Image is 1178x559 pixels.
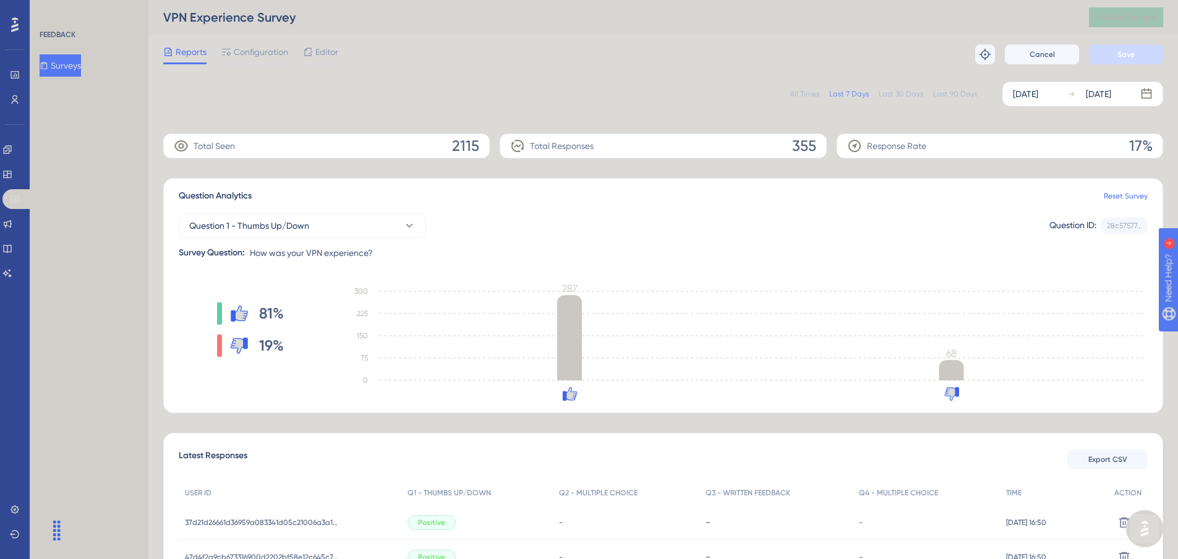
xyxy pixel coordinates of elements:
span: 19% [259,336,284,356]
span: How was your VPN experience? [250,245,373,260]
div: VPN Experience Survey [163,9,1058,26]
tspan: 225 [357,309,368,318]
span: [DATE] 16:50 [1006,518,1046,527]
span: Total Responses [530,139,594,153]
span: Question Analytics [179,189,252,203]
div: Survey Question: [179,245,245,260]
span: Question 1 - Thumbs Up/Down [189,218,309,233]
div: Question ID: [1049,218,1096,234]
span: Configuration [234,45,288,59]
span: Response Rate [867,139,926,153]
span: USER ID [185,488,211,498]
tspan: 68 [946,348,957,359]
div: FEEDBACK [40,30,75,40]
div: [DATE] [1086,87,1111,101]
button: Save [1089,45,1163,64]
span: Reports [176,45,207,59]
div: 28c57577... [1107,221,1142,231]
span: - [559,518,563,527]
button: Export CSV [1067,450,1148,469]
span: 2115 [452,136,479,156]
span: Q2 - MULTIPLE CHOICE [559,488,638,498]
span: 17% [1129,136,1153,156]
span: 81% [259,304,284,323]
span: Positive [418,518,445,527]
tspan: 150 [357,331,368,340]
span: TIME [1006,488,1022,498]
span: Q1 - THUMBS UP/DOWN [408,488,491,498]
span: 355 [792,136,816,156]
button: Question 1 - Thumbs Up/Down [179,213,426,238]
tspan: 75 [361,354,368,362]
span: ACTION [1114,488,1142,498]
iframe: UserGuiding AI Assistant Launcher [1126,510,1163,547]
div: - [706,516,846,528]
button: Surveys [40,54,81,77]
div: 4 [86,6,90,16]
span: Total Seen [194,139,235,153]
span: Cancel [1030,49,1055,59]
span: - [859,518,863,527]
span: Export CSV [1088,454,1127,464]
span: Need Help? [29,3,77,18]
div: Drag [47,512,67,549]
tspan: 0 [363,376,368,385]
div: Last 30 Days [879,89,923,99]
button: Publish Changes [1089,7,1163,27]
tspan: 287 [562,283,578,294]
span: Q4 - MULTIPLE CHOICE [859,488,938,498]
button: Cancel [1005,45,1079,64]
div: Last 90 Days [933,89,978,99]
a: Reset Survey [1104,191,1148,201]
tspan: 300 [354,287,368,296]
span: Editor [315,45,338,59]
span: Q3 - WRITTEN FEEDBACK [706,488,790,498]
div: [DATE] [1013,87,1038,101]
span: Latest Responses [179,448,247,471]
span: 37d21d26661d36959a083341d05c21006a3a11e4df9ab53b87d3b0fa5f247354 [185,518,339,527]
div: Last 7 Days [829,89,869,99]
div: All Times [790,89,819,99]
span: Save [1117,49,1135,59]
span: Publish Changes [1096,12,1156,22]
